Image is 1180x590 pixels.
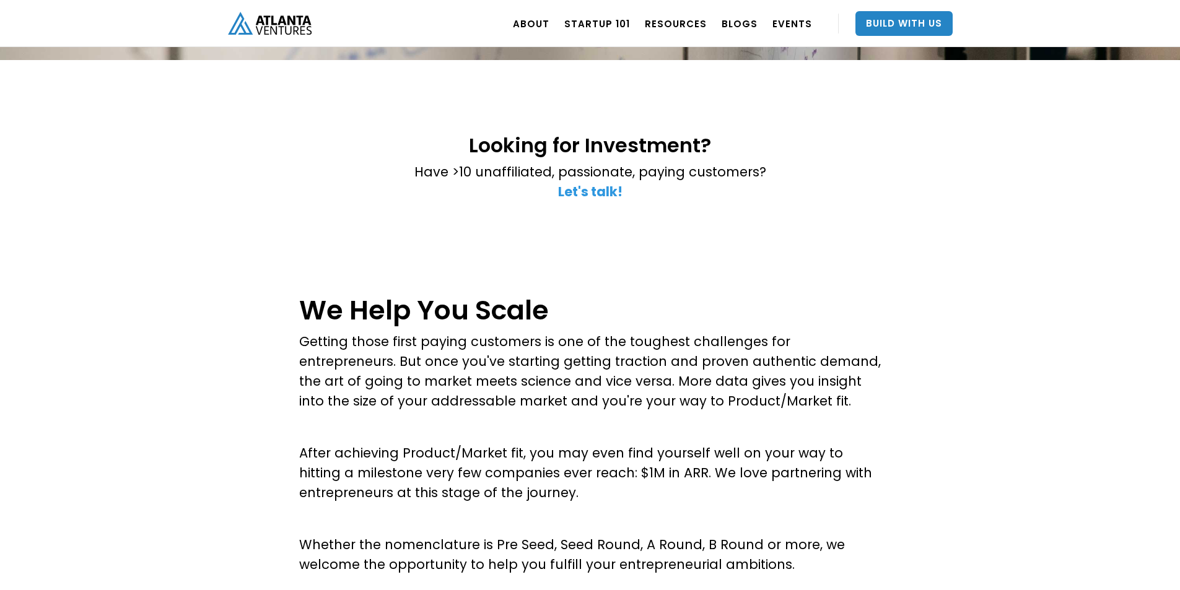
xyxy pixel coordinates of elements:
a: Build With Us [855,11,953,36]
p: ‍ [299,417,881,437]
h2: Looking for Investment? [414,134,766,156]
a: Let's talk! [558,183,623,201]
a: EVENTS [772,6,812,41]
a: Startup 101 [564,6,630,41]
p: Have >10 unaffiliated, passionate, paying customers? ‍ [414,162,766,202]
p: After achieving Product/Market fit, you may even find yourself well on your way to hitting a mile... [299,443,881,503]
h1: We Help You Scale [299,295,881,326]
a: BLOGS [722,6,758,41]
a: RESOURCES [645,6,707,41]
p: Whether the nomenclature is Pre Seed, Seed Round, A Round, B Round or more, we welcome the opport... [299,535,881,575]
p: ‍ [299,509,881,529]
p: Getting those first paying customers is one of the toughest challenges for entrepreneurs. But onc... [299,332,881,411]
a: ABOUT [513,6,549,41]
